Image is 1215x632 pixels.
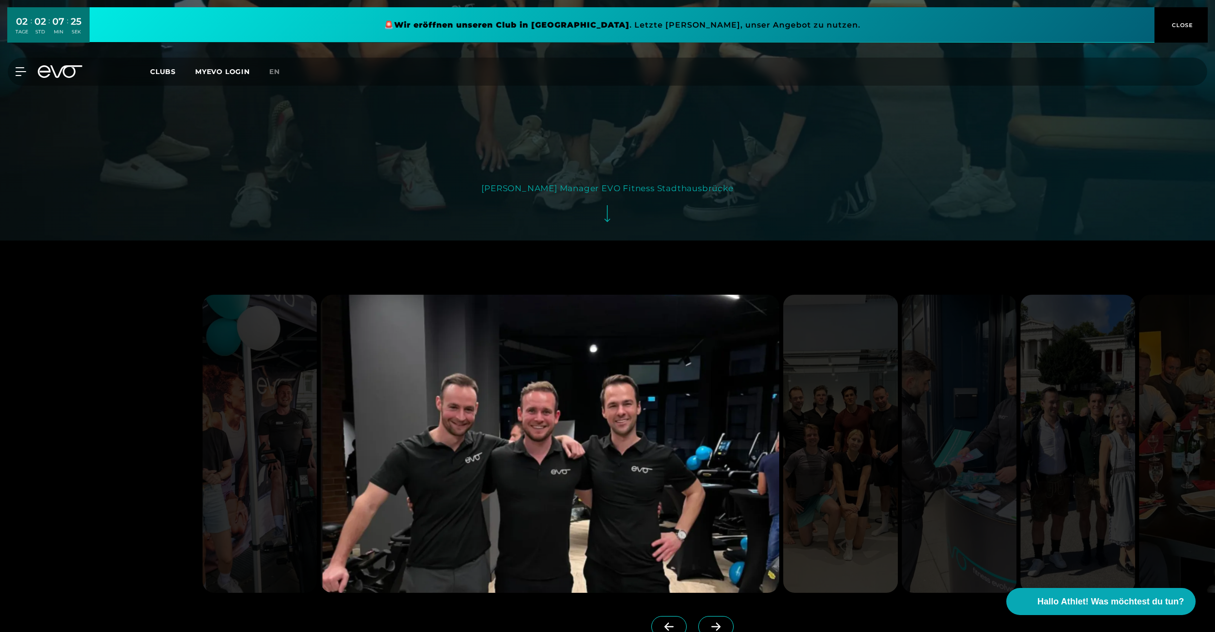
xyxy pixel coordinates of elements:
button: [PERSON_NAME] Manager EVO Fitness Stadthausbrücke [481,181,733,230]
a: Clubs [150,67,195,76]
button: Hallo Athlet! Was möchtest du tun? [1006,588,1196,615]
a: en [269,66,292,77]
div: : [67,15,68,41]
div: TAGE [15,29,28,35]
div: 25 [71,15,81,29]
div: 07 [52,15,64,29]
button: CLOSE [1154,7,1208,43]
span: Clubs [150,67,176,76]
div: STD [34,29,46,35]
span: CLOSE [1169,21,1193,30]
div: [PERSON_NAME] Manager EVO Fitness Stadthausbrücke [481,181,733,196]
img: evofitness [784,295,898,593]
img: evofitness [1020,295,1135,593]
div: : [31,15,32,41]
div: 02 [34,15,46,29]
div: : [48,15,50,41]
img: evofitness [202,295,317,593]
div: 02 [15,15,28,29]
div: SEK [71,29,81,35]
span: Hallo Athlet! Was möchtest du tun? [1037,595,1184,608]
div: MIN [52,29,64,35]
img: evofitness [321,295,779,593]
img: evofitness [902,295,1016,593]
a: MYEVO LOGIN [195,67,250,76]
span: en [269,67,280,76]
